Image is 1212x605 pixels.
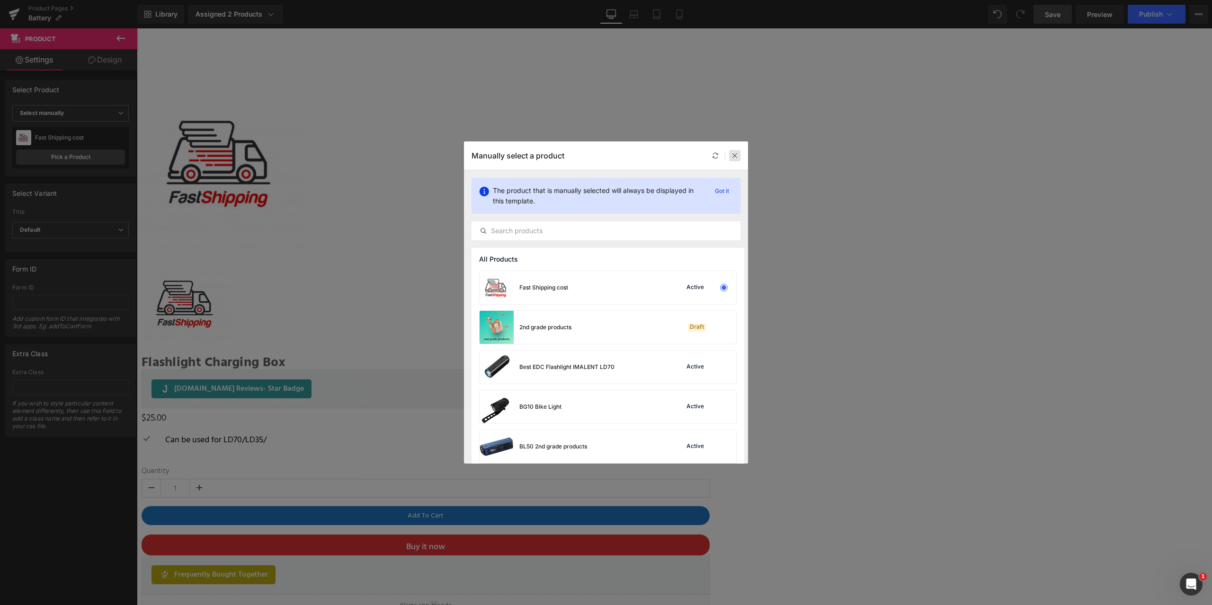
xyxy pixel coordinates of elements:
[480,430,514,463] img: product-img
[519,283,568,292] div: Fast Shipping cost
[480,271,514,304] img: product-img
[126,354,167,367] span: - Star Badge
[271,482,307,493] span: Add To Cart
[37,355,167,366] span: [DOMAIN_NAME] Reviews
[480,311,514,344] img: product-img
[685,443,706,450] div: Active
[472,151,564,160] p: Manually select a product
[519,403,561,411] div: BG10 Bike Light
[5,506,573,527] button: Buy it now
[1180,573,1203,596] iframe: Intercom live chat
[685,403,706,411] div: Active
[5,478,573,497] button: Add To Cart
[519,323,571,332] div: 2nd grade products
[472,225,740,237] input: Search products
[37,541,131,552] span: Frequently Bought Together
[685,284,706,291] div: Active
[6,228,94,322] img: Fast Shipping cost - IMALENT®
[519,442,587,451] div: BL50 2nd grade products
[5,383,29,397] span: $25.00
[688,324,706,331] div: Draft
[480,390,514,423] img: product-img
[472,248,744,271] div: All Products
[1199,573,1207,580] span: 1
[480,351,514,384] img: product-img
[493,185,704,206] p: The product that is manually selected will always be displayed in this template.
[519,363,615,371] div: Best EDC Flashlight IMALENT LD70
[685,363,706,371] div: Active
[28,405,130,419] p: Can be used for LD70/LD35/
[711,185,733,197] p: Got it
[6,228,94,327] a: Fast Shipping cost - IMALENT®
[5,324,149,345] span: Flashlight Charging Box
[5,438,573,450] label: Quantity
